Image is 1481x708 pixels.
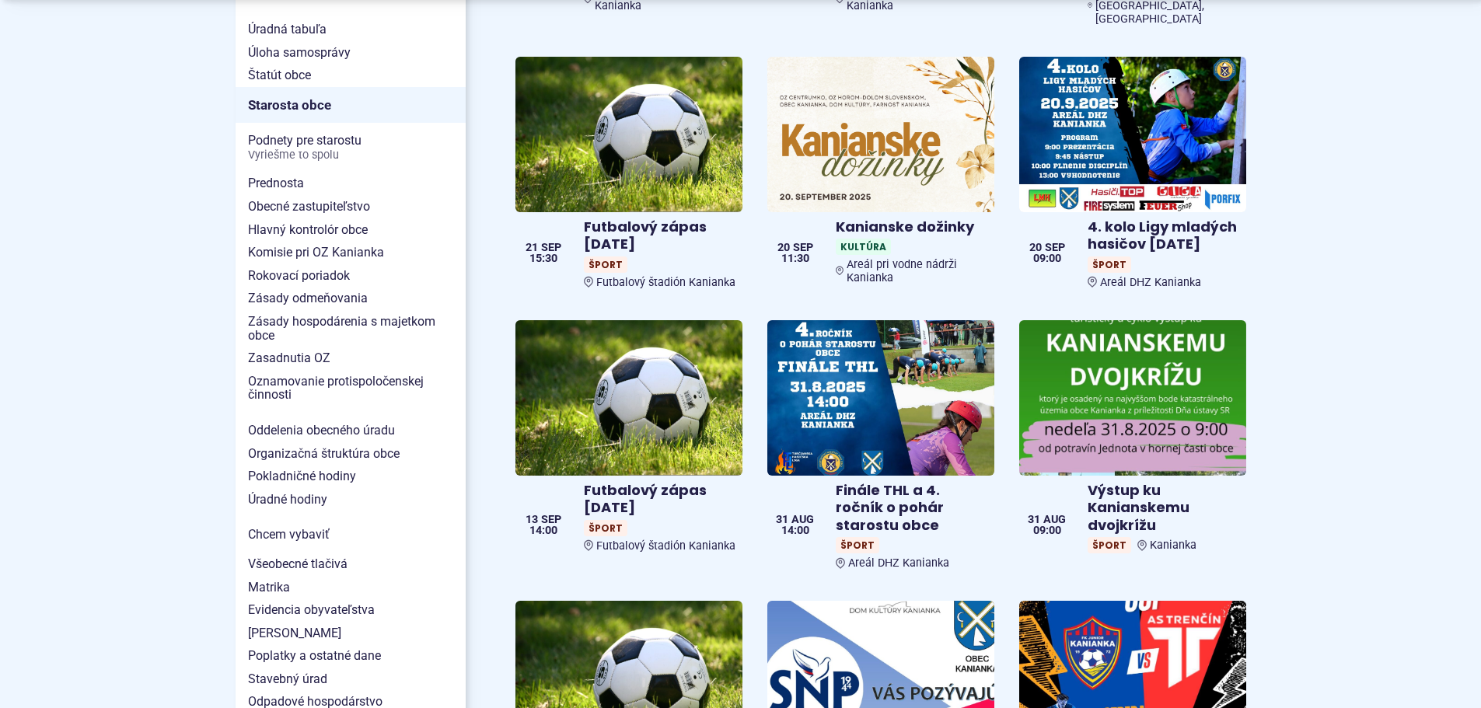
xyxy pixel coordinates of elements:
span: [PERSON_NAME] [248,622,453,645]
a: Štatút obce [236,64,466,87]
span: Prednosta [248,172,453,195]
a: Úloha samosprávy [236,41,466,65]
span: Organizačná štruktúra obce [248,442,453,466]
span: Zásady odmeňovania [248,287,453,310]
a: Pokladničné hodiny [236,465,466,488]
span: Všeobecné tlačivá [248,553,453,576]
span: 14:00 [776,525,814,536]
span: Matrika [248,576,453,599]
span: Podnety pre starostu [248,129,453,166]
span: Areál pri vodne nádrži Kanianka [847,258,987,284]
span: 20 [1029,242,1042,253]
span: aug [791,514,814,525]
a: [PERSON_NAME] [236,622,466,645]
span: 21 [526,242,538,253]
span: Starosta obce [248,93,453,117]
span: aug [1043,514,1066,525]
span: Futbalový štadión Kanianka [596,276,735,289]
span: Zasadnutia OZ [248,347,453,370]
span: Poplatky a ostatné dane [248,644,453,668]
span: 11:30 [777,253,813,264]
h4: Kanianske dožinky [836,218,988,236]
a: Výstup ku Kanianskemu dvojkrížu ŠportKanianka 31 aug 09:00 [1019,320,1246,560]
span: Pokladničné hodiny [248,465,453,488]
a: 4. kolo Ligy mladých hasičov [DATE] ŠportAreál DHZ Kanianka 20 sep 09:00 [1019,57,1246,295]
a: Rokovací poriadok [236,264,466,288]
a: Prednosta [236,172,466,195]
span: Rokovací poriadok [248,264,453,288]
h4: Výstup ku Kanianskemu dvojkrížu [1088,482,1240,535]
span: 09:00 [1029,253,1065,264]
a: Oddelenia obecného úradu [236,419,466,442]
h4: 4. kolo Ligy mladých hasičov [DATE] [1088,218,1240,253]
span: Areál DHZ Kanianka [848,556,949,570]
span: 14:00 [526,525,561,536]
span: Futbalový štadión Kanianka [596,539,735,553]
a: Podnety pre starostuVyriešme to spolu [236,129,466,166]
a: Chcem vybaviť [236,523,466,546]
span: 09:00 [1028,525,1066,536]
span: Hlavný kontrolór obce [248,218,453,242]
a: Zásady odmeňovania [236,287,466,310]
a: Úradné hodiny [236,488,466,511]
h4: Futbalový zápas [DATE] [584,482,736,517]
a: Komisie pri OZ Kanianka [236,241,466,264]
h4: Futbalový zápas [DATE] [584,218,736,253]
span: Oznamovanie protispoločenskej činnosti [248,370,453,406]
span: 13 [526,514,538,525]
span: Evidencia obyvateľstva [248,598,453,622]
span: Areál DHZ Kanianka [1100,276,1201,289]
a: Poplatky a ostatné dane [236,644,466,668]
span: 31 [1028,514,1040,525]
span: Kultúra [836,239,891,255]
a: Futbalový zápas [DATE] ŠportFutbalový štadión Kanianka 13 sep 14:00 [515,320,742,559]
a: Všeobecné tlačivá [236,553,466,576]
span: Chcem vybaviť [248,523,453,546]
a: Finále THL a 4. ročník o pohár starostu obce ŠportAreál DHZ Kanianka 31 aug 14:00 [767,320,994,577]
span: 31 [776,514,788,525]
span: Úradné hodiny [248,488,453,511]
span: Stavebný úrad [248,668,453,691]
span: sep [541,242,561,253]
span: Úradná tabuľa [248,18,453,41]
span: 20 [777,242,790,253]
a: Zásady hospodárenia s majetkom obce [236,310,466,347]
a: Obecné zastupiteľstvo [236,195,466,218]
span: Štatút obce [248,64,453,87]
a: Futbalový zápas [DATE] ŠportFutbalový štadión Kanianka 21 sep 15:30 [515,57,742,295]
span: sep [1045,242,1065,253]
span: Šport [584,256,627,273]
span: Úloha samosprávy [248,41,453,65]
a: Úradná tabuľa [236,18,466,41]
span: Kanianka [1150,539,1196,552]
a: Oznamovanie protispoločenskej činnosti [236,370,466,406]
span: 15:30 [526,253,561,264]
span: Obecné zastupiteľstvo [248,195,453,218]
span: Komisie pri OZ Kanianka [248,241,453,264]
span: Šport [1088,537,1131,553]
a: Matrika [236,576,466,599]
span: sep [541,514,561,525]
span: Oddelenia obecného úradu [248,419,453,442]
span: Vyriešme to spolu [248,149,453,162]
a: Organizačná štruktúra obce [236,442,466,466]
a: Zasadnutia OZ [236,347,466,370]
a: Hlavný kontrolór obce [236,218,466,242]
span: Šport [1088,256,1131,273]
span: sep [793,242,813,253]
h4: Finále THL a 4. ročník o pohár starostu obce [836,482,988,535]
span: Šport [836,537,879,553]
a: Kanianske dožinky KultúraAreál pri vodne nádrži Kanianka 20 sep 11:30 [767,57,994,291]
a: Starosta obce [236,87,466,123]
a: Evidencia obyvateľstva [236,598,466,622]
span: Šport [584,520,627,536]
a: Stavebný úrad [236,668,466,691]
span: Zásady hospodárenia s majetkom obce [248,310,453,347]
